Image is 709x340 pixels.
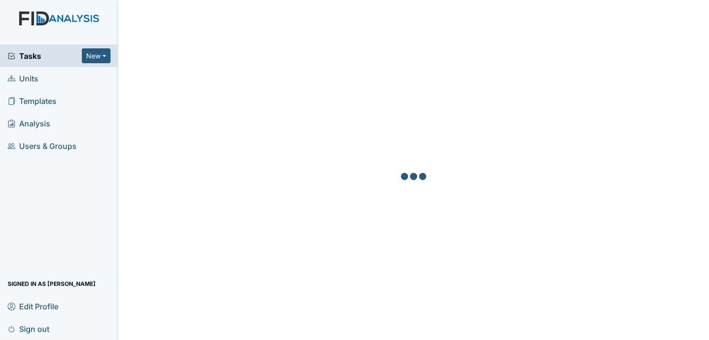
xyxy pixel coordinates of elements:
[8,71,38,86] span: Units
[8,93,56,108] span: Templates
[82,48,111,63] button: New
[8,276,96,291] span: Signed in as [PERSON_NAME]
[8,50,82,62] a: Tasks
[8,116,50,131] span: Analysis
[8,138,77,153] span: Users & Groups
[8,299,58,314] span: Edit Profile
[8,321,49,336] span: Sign out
